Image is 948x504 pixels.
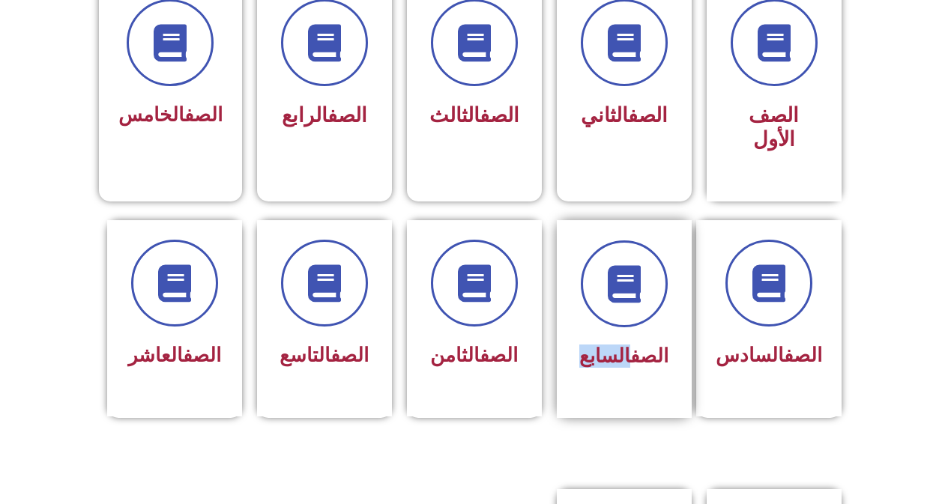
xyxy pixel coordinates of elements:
span: السادس [716,344,822,366]
a: الصف [480,103,519,127]
a: الصف [327,103,367,127]
a: الصف [183,344,221,366]
a: الصف [784,344,822,366]
a: الصف [330,344,369,366]
span: الثامن [430,344,518,366]
a: الصف [630,344,668,367]
span: الرابع [282,103,367,127]
span: العاشر [128,344,221,366]
span: الخامس [118,103,223,126]
span: الثالث [429,103,519,127]
a: الصف [628,103,668,127]
span: التاسع [280,344,369,366]
span: الثاني [581,103,668,127]
a: الصف [184,103,223,126]
a: الصف [480,344,518,366]
span: السابع [579,344,668,367]
span: الصف الأول [749,103,799,151]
